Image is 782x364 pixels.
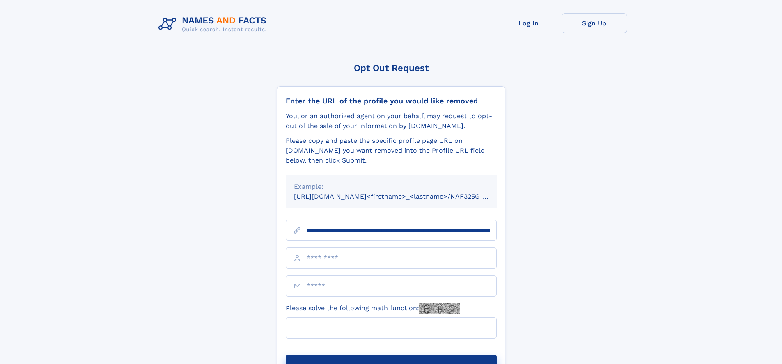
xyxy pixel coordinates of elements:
[294,192,512,200] small: [URL][DOMAIN_NAME]<firstname>_<lastname>/NAF325G-xxxxxxxx
[286,111,497,131] div: You, or an authorized agent on your behalf, may request to opt-out of the sale of your informatio...
[286,136,497,165] div: Please copy and paste the specific profile page URL on [DOMAIN_NAME] you want removed into the Pr...
[277,63,505,73] div: Opt Out Request
[496,13,562,33] a: Log In
[286,303,460,314] label: Please solve the following math function:
[562,13,627,33] a: Sign Up
[286,96,497,105] div: Enter the URL of the profile you would like removed
[294,182,488,192] div: Example:
[155,13,273,35] img: Logo Names and Facts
